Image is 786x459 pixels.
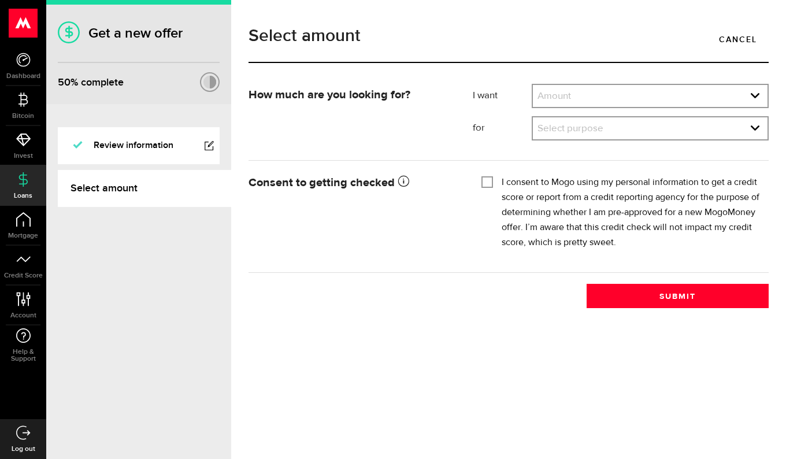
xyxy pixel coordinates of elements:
a: expand select [533,117,768,139]
a: Cancel [707,27,769,51]
input: I consent to Mogo using my personal information to get a credit score or report from a credit rep... [481,175,493,187]
span: 50 [58,76,71,88]
label: I want [473,89,532,103]
label: for [473,121,532,135]
button: Open LiveChat chat widget [9,5,44,39]
strong: How much are you looking for? [249,89,410,101]
h1: Select amount [249,27,769,45]
strong: Consent to getting checked [249,177,409,188]
a: Review information [58,127,220,164]
label: I consent to Mogo using my personal information to get a credit score or report from a credit rep... [502,175,760,250]
a: expand select [533,85,768,107]
a: Select amount [58,170,231,207]
h1: Get a new offer [58,25,220,42]
button: Submit [587,284,769,308]
div: % complete [58,72,124,93]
